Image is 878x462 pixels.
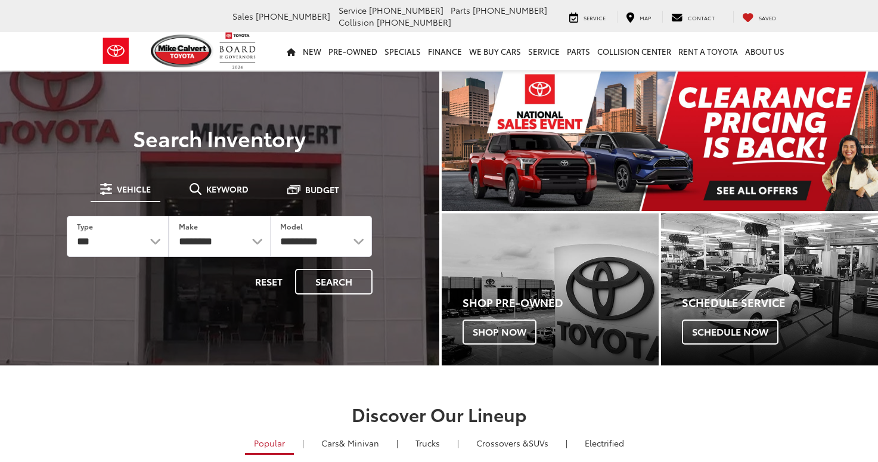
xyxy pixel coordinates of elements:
[117,185,151,193] span: Vehicle
[299,437,307,449] li: |
[305,185,339,194] span: Budget
[77,221,93,231] label: Type
[563,437,570,449] li: |
[682,320,778,345] span: Schedule Now
[442,213,659,365] a: Shop Pre-Owned Shop Now
[688,14,715,21] span: Contact
[473,4,547,16] span: [PHONE_NUMBER]
[232,10,253,22] span: Sales
[312,433,388,453] a: Cars
[393,437,401,449] li: |
[463,297,659,309] h4: Shop Pre-Owned
[661,213,878,365] div: Toyota
[617,11,660,23] a: Map
[295,269,373,294] button: Search
[525,32,563,70] a: Service
[563,32,594,70] a: Parts
[682,297,878,309] h4: Schedule Service
[675,32,742,70] a: Rent a Toyota
[50,126,389,150] h3: Search Inventory
[424,32,466,70] a: Finance
[742,32,788,70] a: About Us
[463,320,536,345] span: Shop Now
[339,16,374,28] span: Collision
[299,32,325,70] a: New
[640,14,651,21] span: Map
[584,14,606,21] span: Service
[442,213,659,365] div: Toyota
[407,433,449,453] a: Trucks
[381,32,424,70] a: Specials
[325,32,381,70] a: Pre-Owned
[369,4,443,16] span: [PHONE_NUMBER]
[94,32,138,70] img: Toyota
[560,11,615,23] a: Service
[661,213,878,365] a: Schedule Service Schedule Now
[245,433,294,455] a: Popular
[377,16,451,28] span: [PHONE_NUMBER]
[245,269,293,294] button: Reset
[733,11,785,23] a: My Saved Vehicles
[256,10,330,22] span: [PHONE_NUMBER]
[662,11,724,23] a: Contact
[339,4,367,16] span: Service
[594,32,675,70] a: Collision Center
[466,32,525,70] a: WE BUY CARS
[280,221,303,231] label: Model
[206,185,249,193] span: Keyword
[283,32,299,70] a: Home
[759,14,776,21] span: Saved
[151,35,214,67] img: Mike Calvert Toyota
[179,221,198,231] label: Make
[19,404,860,424] h2: Discover Our Lineup
[576,433,633,453] a: Electrified
[476,437,529,449] span: Crossovers &
[451,4,470,16] span: Parts
[467,433,557,453] a: SUVs
[339,437,379,449] span: & Minivan
[454,437,462,449] li: |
